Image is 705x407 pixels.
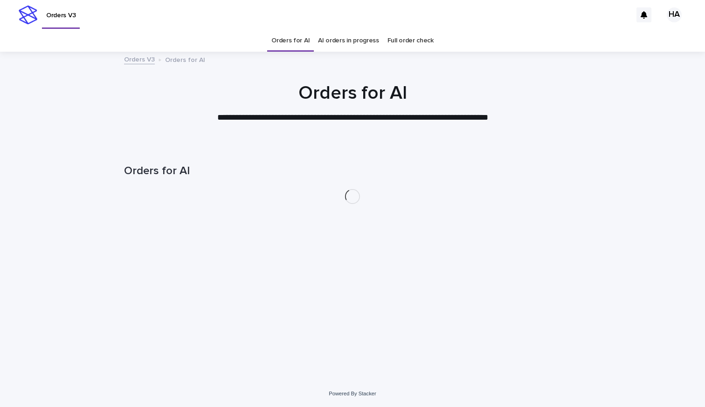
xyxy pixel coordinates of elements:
h1: Orders for AI [124,82,581,104]
h1: Orders for AI [124,164,581,178]
p: Orders for AI [165,54,205,64]
a: Orders for AI [271,30,310,52]
a: Full order check [387,30,434,52]
a: Powered By Stacker [329,391,376,396]
img: stacker-logo-s-only.png [19,6,37,24]
div: HA [667,7,682,22]
a: Orders V3 [124,54,155,64]
a: AI orders in progress [318,30,379,52]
